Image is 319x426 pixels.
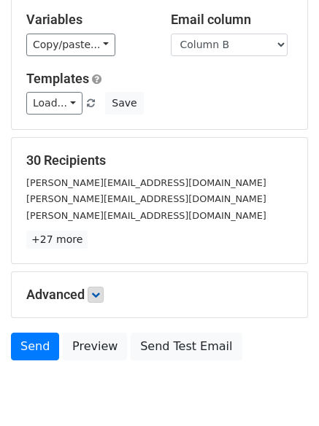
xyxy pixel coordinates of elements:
[26,177,266,188] small: [PERSON_NAME][EMAIL_ADDRESS][DOMAIN_NAME]
[11,333,59,360] a: Send
[63,333,127,360] a: Preview
[26,287,293,303] h5: Advanced
[131,333,242,360] a: Send Test Email
[105,92,143,115] button: Save
[26,12,149,28] h5: Variables
[246,356,319,426] iframe: Chat Widget
[26,92,82,115] a: Load...
[26,152,293,169] h5: 30 Recipients
[26,71,89,86] a: Templates
[26,231,88,249] a: +27 more
[26,193,266,204] small: [PERSON_NAME][EMAIL_ADDRESS][DOMAIN_NAME]
[171,12,293,28] h5: Email column
[26,210,266,221] small: [PERSON_NAME][EMAIL_ADDRESS][DOMAIN_NAME]
[26,34,115,56] a: Copy/paste...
